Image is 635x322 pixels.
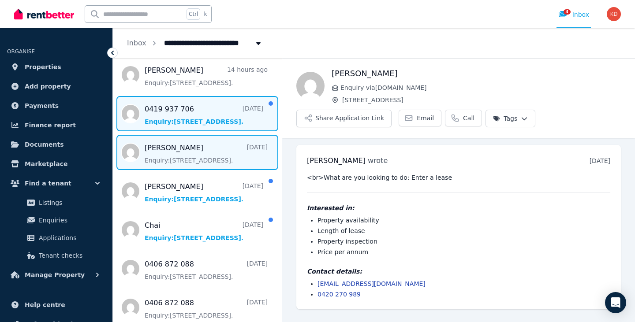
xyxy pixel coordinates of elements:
a: Payments [7,97,105,115]
span: 3 [564,9,571,15]
a: Call [445,110,482,126]
h4: Contact details: [307,267,610,276]
button: Share Application Link [296,110,392,127]
span: Applications [39,233,98,243]
a: [EMAIL_ADDRESS][DOMAIN_NAME] [317,280,426,287]
span: Add property [25,81,71,92]
span: [PERSON_NAME] [307,156,366,165]
button: Tags [486,110,535,127]
a: 0420 270 989 [317,291,361,298]
a: Marketplace [7,155,105,173]
span: Ctrl [187,8,200,20]
span: Enquiry via [DOMAIN_NAME] [340,83,621,92]
a: Chai[DATE]Enquiry:[STREET_ADDRESS]. [145,220,263,242]
a: 0406 872 088[DATE]Enquiry:[STREET_ADDRESS]. [145,298,268,320]
div: Open Intercom Messenger [605,292,626,313]
span: Call [463,114,474,122]
a: Finance report [7,116,105,134]
a: Email [399,110,441,126]
a: [PERSON_NAME][DATE]Enquiry:[STREET_ADDRESS]. [145,143,268,165]
h1: [PERSON_NAME] [332,67,621,80]
a: 0419 937 706[DATE]Enquiry:[STREET_ADDRESS]. [145,104,263,126]
a: Listings [11,194,102,211]
span: Tags [493,114,517,123]
span: Finance report [25,120,76,130]
span: k [204,11,207,18]
li: Property availability [317,216,610,225]
a: Add property [7,78,105,95]
span: Tenant checks [39,250,98,261]
span: Documents [25,139,64,150]
a: Enquiries [11,211,102,229]
span: wrote [368,156,388,165]
div: Inbox [558,10,589,19]
span: Properties [25,62,61,72]
a: Inbox [127,39,146,47]
pre: <br>What are you looking to do: Enter a lease [307,173,610,182]
li: Property inspection [317,237,610,246]
span: Find a tenant [25,178,71,189]
span: Help centre [25,300,65,310]
a: Documents [7,136,105,153]
a: Tenant checks [11,247,102,264]
span: ORGANISE [7,48,35,55]
a: Applications [11,229,102,247]
a: [PERSON_NAME]14 hours agoEnquiry:[STREET_ADDRESS]. [145,65,268,87]
li: Length of lease [317,226,610,235]
span: Enquiries [39,215,98,226]
span: Listings [39,197,98,208]
button: Find a tenant [7,174,105,192]
button: Manage Property [7,266,105,284]
img: Kevin Dinh [607,7,621,21]
time: [DATE] [590,157,610,164]
a: 0406 872 088[DATE]Enquiry:[STREET_ADDRESS]. [145,259,268,281]
span: [STREET_ADDRESS] [342,96,621,104]
img: RentBetter [14,7,74,21]
a: Help centre [7,296,105,314]
a: Properties [7,58,105,76]
img: Daniel Wayne Quinsee [296,72,325,100]
span: Payments [25,100,59,111]
span: Email [417,114,434,122]
span: Manage Property [25,270,85,280]
h4: Interested in: [307,204,610,212]
span: Marketplace [25,159,67,169]
nav: Breadcrumb [113,28,277,58]
a: [PERSON_NAME][DATE]Enquiry:[STREET_ADDRESS]. [145,181,263,204]
li: Price per annum [317,248,610,256]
